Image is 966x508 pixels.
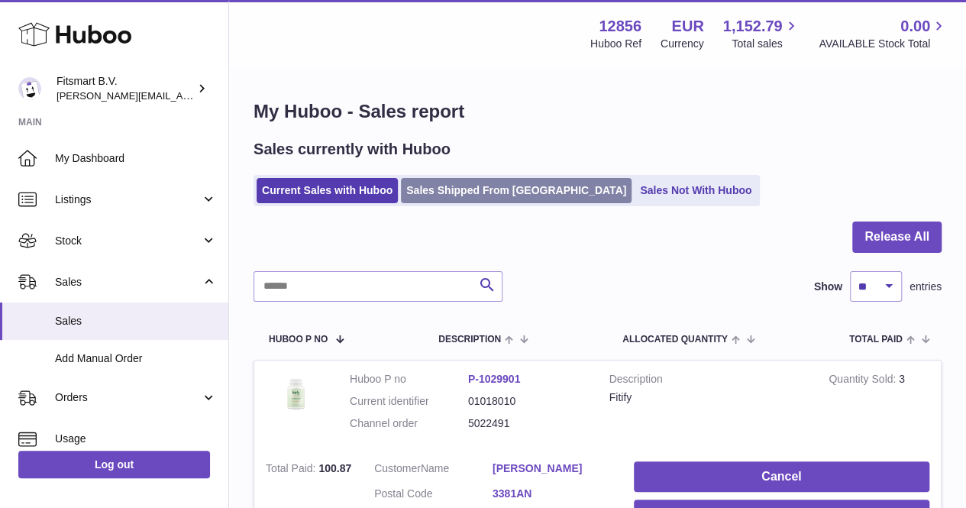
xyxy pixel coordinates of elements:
[55,151,217,166] span: My Dashboard
[55,390,201,405] span: Orders
[468,394,586,409] dd: 01018010
[849,335,903,345] span: Total paid
[350,372,468,387] dt: Huboo P no
[318,462,351,474] span: 100.87
[671,16,703,37] strong: EUR
[18,77,41,100] img: jonathan@leaderoo.com
[723,16,800,51] a: 1,152.79 Total sales
[622,335,728,345] span: ALLOCATED Quantity
[55,314,217,328] span: Sales
[609,372,806,390] strong: Description
[18,451,210,478] a: Log out
[55,432,217,446] span: Usage
[350,394,468,409] dt: Current identifier
[829,373,899,389] strong: Quantity Sold
[374,462,421,474] span: Customer
[732,37,800,51] span: Total sales
[350,416,468,431] dt: Channel order
[257,178,398,203] a: Current Sales with Huboo
[814,280,842,294] label: Show
[819,16,948,51] a: 0.00 AVAILABLE Stock Total
[468,373,521,385] a: P-1029901
[266,372,327,416] img: 128561739542540.png
[468,416,586,431] dd: 5022491
[55,234,201,248] span: Stock
[254,139,451,160] h2: Sales currently with Huboo
[374,487,493,505] dt: Postal Code
[723,16,783,37] span: 1,152.79
[609,390,806,405] div: Fitify
[634,461,929,493] button: Cancel
[55,193,201,207] span: Listings
[817,361,941,450] td: 3
[599,16,641,37] strong: 12856
[438,335,501,345] span: Description
[55,351,217,366] span: Add Manual Order
[852,222,942,253] button: Release All
[900,16,930,37] span: 0.00
[266,462,318,478] strong: Total Paid
[269,335,328,345] span: Huboo P no
[819,37,948,51] span: AVAILABLE Stock Total
[661,37,704,51] div: Currency
[374,461,493,480] dt: Name
[909,280,942,294] span: entries
[57,89,306,102] span: [PERSON_NAME][EMAIL_ADDRESS][DOMAIN_NAME]
[401,178,632,203] a: Sales Shipped From [GEOGRAPHIC_DATA]
[493,461,611,476] a: [PERSON_NAME]
[590,37,641,51] div: Huboo Ref
[55,275,201,290] span: Sales
[57,74,194,103] div: Fitsmart B.V.
[254,99,942,124] h1: My Huboo - Sales report
[493,487,611,501] a: 3381AN
[635,178,757,203] a: Sales Not With Huboo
